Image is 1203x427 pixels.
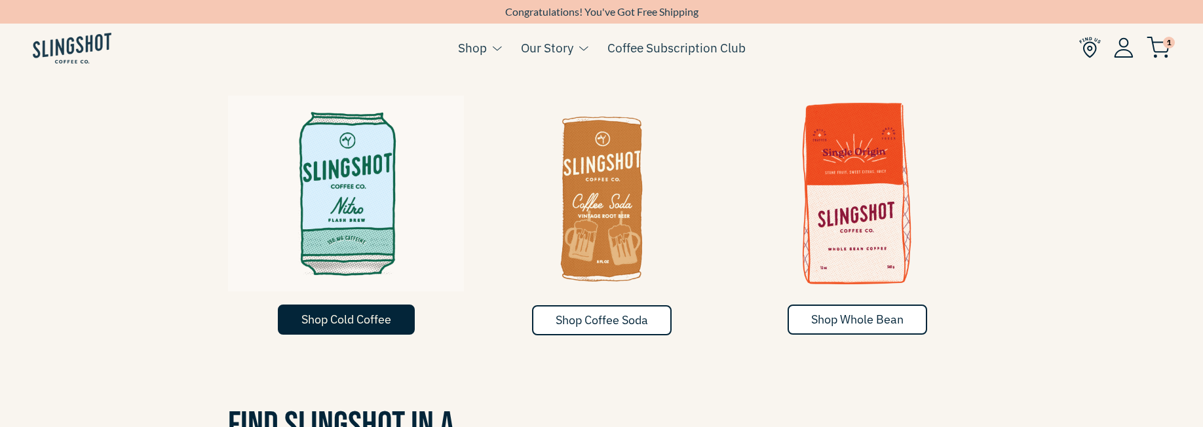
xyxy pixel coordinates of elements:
img: cart [1147,37,1170,58]
a: Coffee Subscription Club [607,38,746,58]
a: Shop Whole Bean [788,305,927,335]
span: Shop Whole Bean [811,312,904,327]
img: Account [1114,37,1134,58]
a: 1 [1147,40,1170,56]
span: 1 [1163,37,1175,48]
a: Shop [458,38,487,58]
img: Whole Bean Coffee [739,96,975,292]
span: Shop Coffee Soda [556,312,648,327]
a: Cold & Flash Brew [228,96,464,305]
img: Cold & Flash Brew [228,96,464,292]
a: Shop Coffee Soda [532,305,672,335]
span: Shop Cold Coffee [301,312,391,327]
a: Coffee Soda [484,96,719,305]
a: Our Story [521,38,573,58]
a: Whole Bean Coffee [739,96,975,305]
a: Shop Cold Coffee [278,305,415,335]
img: Coffee Soda [484,96,719,292]
img: Find Us [1079,37,1101,58]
